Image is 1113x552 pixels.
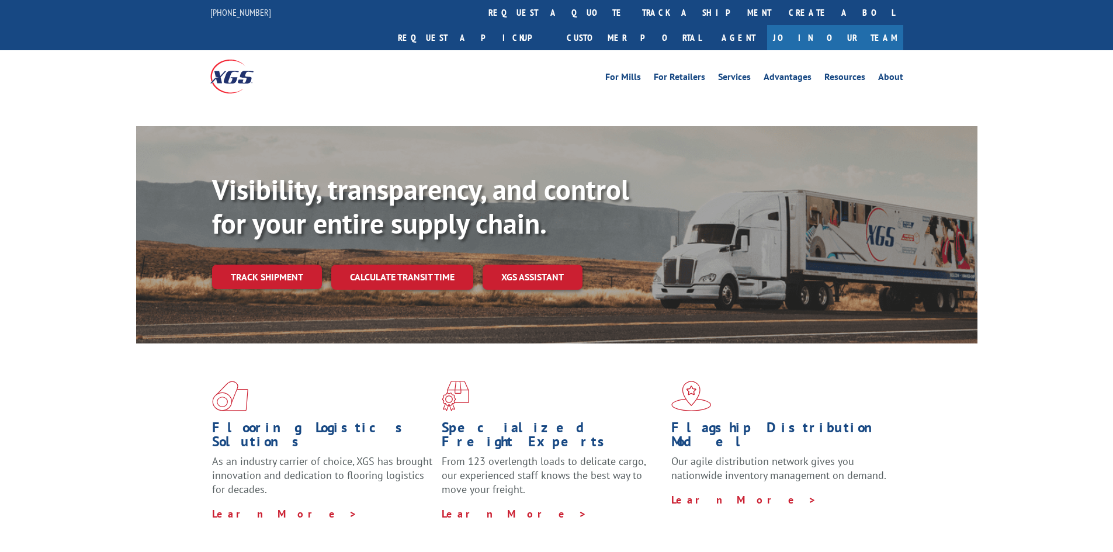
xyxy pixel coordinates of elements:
a: Request a pickup [389,25,558,50]
a: Track shipment [212,265,322,289]
img: xgs-icon-focused-on-flooring-red [442,381,469,411]
a: XGS ASSISTANT [483,265,582,290]
a: Advantages [764,72,812,85]
a: About [878,72,903,85]
p: From 123 overlength loads to delicate cargo, our experienced staff knows the best way to move you... [442,454,663,506]
a: For Mills [605,72,641,85]
a: Services [718,72,751,85]
span: As an industry carrier of choice, XGS has brought innovation and dedication to flooring logistics... [212,454,432,496]
a: Agent [710,25,767,50]
a: For Retailers [654,72,705,85]
a: Learn More > [671,493,817,506]
span: Our agile distribution network gives you nationwide inventory management on demand. [671,454,886,482]
h1: Flooring Logistics Solutions [212,421,433,454]
a: Learn More > [442,507,587,520]
b: Visibility, transparency, and control for your entire supply chain. [212,171,629,241]
img: xgs-icon-flagship-distribution-model-red [671,381,712,411]
a: Customer Portal [558,25,710,50]
a: Calculate transit time [331,265,473,290]
a: Join Our Team [767,25,903,50]
a: Learn More > [212,507,358,520]
h1: Flagship Distribution Model [671,421,892,454]
a: [PHONE_NUMBER] [210,6,271,18]
h1: Specialized Freight Experts [442,421,663,454]
img: xgs-icon-total-supply-chain-intelligence-red [212,381,248,411]
a: Resources [824,72,865,85]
